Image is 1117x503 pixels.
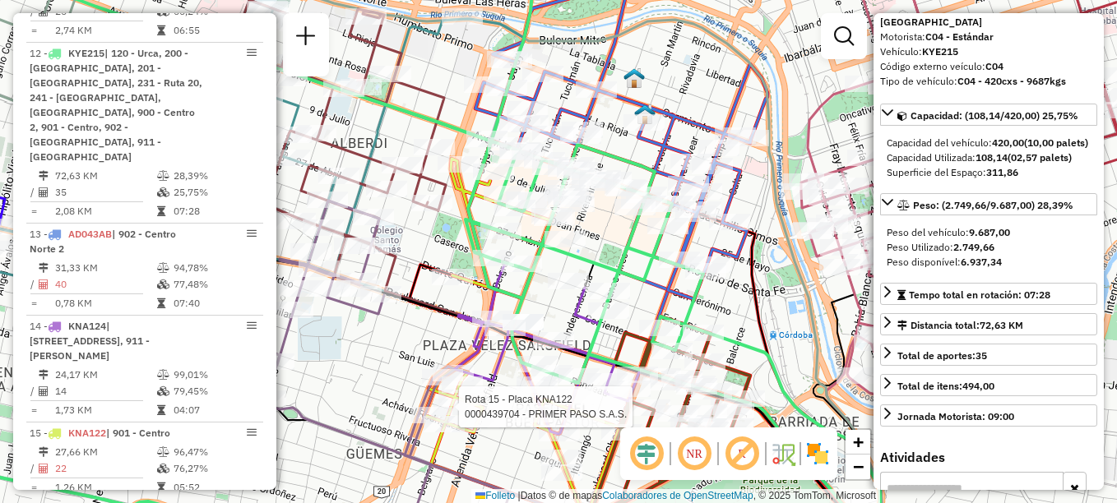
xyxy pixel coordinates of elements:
td: 07:28 [173,203,256,219]
span: Peso del vehículo: [887,226,1010,238]
img: UDC Cordoba [623,67,645,89]
td: 1,26 KM [54,479,156,496]
td: 06:55 [173,22,256,39]
a: Folleto [475,490,515,501]
span: Capacidad: (108,14/420,00) 25,75% [911,109,1078,122]
span: Peso: (2.749,66/9.687,00) 28,39% [913,199,1073,211]
i: Tempo total em rota [157,298,165,308]
td: = [30,22,38,39]
a: Tempo total en rotación: 07:28 [880,283,1097,305]
strong: 311,86 [986,166,1018,178]
td: / [30,276,38,293]
td: 1,73 KM [54,402,156,418]
td: 07:40 [173,295,256,311]
font: Peso Utilizado: [887,241,994,253]
div: Tipo de vehículo: [880,74,1097,89]
font: Capacidad del vehículo: [887,136,1088,149]
div: Código externo veículo: [880,59,1097,74]
i: % de utilização da cubagem [157,187,169,197]
td: 0,78 KM [54,295,156,311]
span: Ocultar NR [674,434,714,473]
strong: (02,57 palets) [1008,151,1072,164]
i: % de utilização do peso [157,263,169,273]
td: 05:52 [173,479,256,496]
td: 2,08 KM [54,203,156,219]
font: Capacidad Utilizada: [887,151,1072,164]
a: Nova sessão e pesquisa [290,20,322,57]
font: 14 - [30,320,48,332]
i: Distância Total [39,171,49,181]
strong: 494,00 [962,380,994,392]
i: Distância Total [39,370,49,380]
strong: C04 - Estándar [925,30,994,43]
span: Ocultar deslocamento [627,434,666,473]
i: % de utilização da cubagem [157,386,169,396]
div: Peso disponível: [887,255,1091,270]
strong: (10,00 palets) [1024,136,1088,149]
a: Exibir filtros [827,20,860,53]
a: Distancia total:72,63 KM [880,313,1097,335]
i: % de utilização da cubagem [157,279,169,289]
font: Vehículo: [880,45,958,58]
td: / [30,184,38,201]
i: Distância Total [39,447,49,457]
td: 35 [54,184,156,201]
a: Acercar [846,430,870,455]
font: 76,27% [174,462,208,474]
strong: 2.749,66 [953,241,994,253]
td: 40 [54,276,156,293]
td: 14 [54,383,156,399]
div: Peso: (2.749,66/9.687,00) 28,39% [880,219,1097,276]
div: Total de itens: [897,379,994,394]
div: Superficie del Espaço: [887,165,1091,180]
td: 94,78% [173,260,256,276]
font: 25,75% [174,186,208,198]
img: Exibir/Ocultar setores [804,441,831,467]
img: Fluxo de ruas [770,441,796,467]
font: 13 - [30,228,48,240]
td: 2,74 KM [54,22,156,39]
div: Datos © de mapas , © 2025 TomTom, Microsoft [471,489,880,503]
div: Capacidad: (108,14/420,00) 25,75% [880,129,1097,187]
font: Distancia total: [911,319,1023,331]
i: % de utilização da cubagem [157,464,169,473]
font: 15 - [30,427,48,439]
i: Total de Atividades [39,279,49,289]
a: Capacidad: (108,14/420,00) 25,75% [880,104,1097,126]
font: 79,45% [174,385,208,397]
a: Total de aportes:35 [880,344,1097,366]
a: Total de itens:494,00 [880,374,1097,396]
td: 24,17 KM [54,367,156,383]
td: 28,39% [173,168,256,184]
strong: C04 - 420cxs - 9687kgs [957,75,1066,87]
img: UDC - Córdoba [634,104,656,125]
span: Total de aportes: [897,349,987,362]
strong: C04 [985,60,1003,72]
td: 72,63 KM [54,168,156,184]
i: Total de Atividades [39,386,49,396]
a: Jornada Motorista: 09:00 [880,404,1097,427]
em: Opções [247,427,257,437]
span: | 901 - Centro [106,427,170,439]
span: 72,63 KM [980,319,1023,331]
span: | 902 - Centro Norte 2 [30,228,176,255]
td: / [30,460,38,477]
span: Tempo total en rotación: 07:28 [909,288,1050,301]
a: Alejar [846,455,870,479]
strong: KYE215 [922,45,958,58]
strong: 6.937,34 [961,256,1002,268]
div: Jornada Motorista: 09:00 [897,409,1014,424]
font: 12 - [30,47,48,59]
font: 66,24% [174,5,208,17]
td: 96,47% [173,444,256,460]
i: % de utilização do peso [157,171,169,181]
td: / [30,383,38,399]
font: 77,48% [174,278,208,290]
td: = [30,295,38,311]
em: Opções [247,228,257,238]
i: Tempo total em rota [157,405,165,415]
i: % de utilização do peso [157,447,169,457]
em: Opções [247,48,257,58]
span: | [STREET_ADDRESS], 911 - [PERSON_NAME] [30,320,150,362]
td: 31,33 KM [54,260,156,276]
